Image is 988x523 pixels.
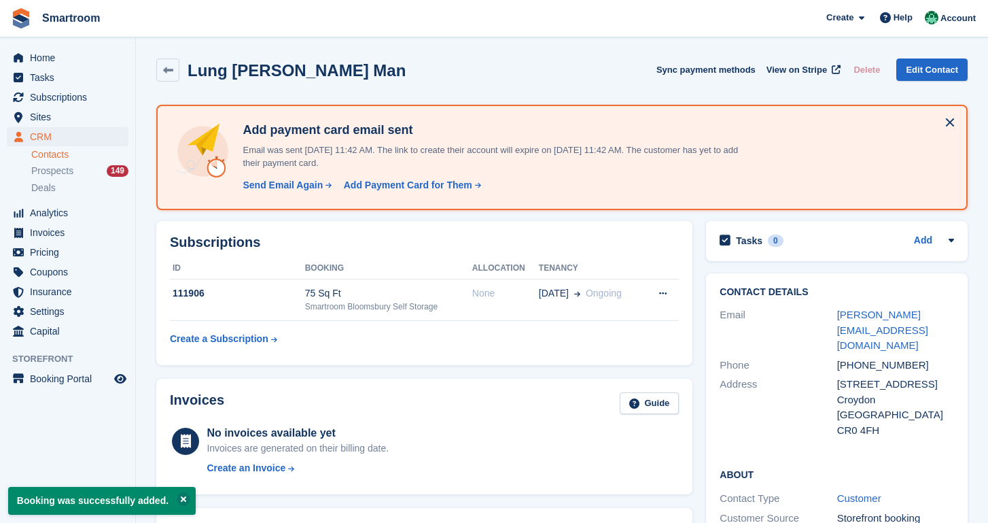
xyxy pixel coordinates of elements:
a: Create an Invoice [207,461,389,475]
img: add-payment-card-4dbda4983b697a7845d177d07a5d71e8a16f1ec00487972de202a45f1e8132f5.svg [174,122,232,180]
p: Email was sent [DATE] 11:42 AM. The link to create their account will expire on [DATE] 11:42 AM. ... [237,144,747,170]
div: Smartroom Bloomsbury Self Storage [305,301,472,313]
a: menu [7,88,128,107]
a: Guide [620,392,680,415]
button: Sync payment methods [656,58,756,81]
span: Analytics [30,203,111,222]
span: Settings [30,302,111,321]
span: Insurance [30,282,111,301]
h2: Lung [PERSON_NAME] Man [188,61,406,80]
a: Smartroom [37,7,105,29]
a: menu [7,107,128,126]
th: ID [170,258,305,280]
div: Invoices are generated on their billing date. [207,441,389,456]
img: stora-icon-8386f47178a22dfd0bd8f6a31ec36ba5ce8667c1dd55bd0f319d3a0aa187defe.svg [11,8,31,29]
a: menu [7,48,128,67]
h2: Tasks [736,235,762,247]
a: menu [7,223,128,242]
span: Sites [30,107,111,126]
span: CRM [30,127,111,146]
div: Create a Subscription [170,332,268,346]
span: [DATE] [539,286,569,301]
a: menu [7,263,128,282]
a: menu [7,282,128,301]
a: Preview store [112,371,128,387]
span: Prospects [31,165,73,178]
a: menu [7,243,128,262]
th: Booking [305,258,472,280]
span: Booking Portal [30,369,111,388]
span: Storefront [12,352,135,366]
div: No invoices available yet [207,425,389,441]
span: Create [826,11,853,24]
a: menu [7,369,128,388]
span: Account [940,12,976,25]
a: Create a Subscription [170,326,277,352]
span: Pricing [30,243,111,262]
a: Prospects 149 [31,164,128,178]
div: Create an Invoice [207,461,285,475]
div: CR0 4FH [837,423,954,439]
div: Contact Type [720,491,836,507]
h2: Invoices [170,392,224,415]
a: Contacts [31,148,128,161]
div: Phone [720,358,836,373]
button: Delete [848,58,885,81]
a: Customer [837,492,881,504]
div: Email [720,307,836,354]
a: Edit Contact [896,58,968,81]
a: View on Stripe [761,58,843,81]
div: Address [720,377,836,438]
p: Booking was successfully added. [8,487,196,515]
div: [PHONE_NUMBER] [837,358,954,373]
a: Add [914,233,932,249]
div: 75 Sq Ft [305,286,472,301]
th: Allocation [472,258,539,280]
div: [STREET_ADDRESS] [837,377,954,392]
div: 0 [768,235,783,247]
a: menu [7,68,128,87]
img: Jacob Gabriel [925,11,938,24]
h2: Contact Details [720,287,954,298]
a: menu [7,302,128,321]
div: 111906 [170,286,305,301]
th: Tenancy [539,258,643,280]
span: Deals [31,182,56,195]
div: Send Email Again [243,178,323,192]
div: [GEOGRAPHIC_DATA] [837,407,954,423]
span: Home [30,48,111,67]
a: Deals [31,181,128,195]
h2: About [720,467,954,481]
h2: Subscriptions [170,235,679,250]
span: View on Stripe [766,63,827,77]
span: Subscriptions [30,88,111,107]
span: Ongoing [586,288,622,299]
a: menu [7,203,128,222]
span: Invoices [30,223,111,242]
a: menu [7,322,128,341]
a: Add Payment Card for Them [338,178,482,192]
div: Croydon [837,392,954,408]
span: Tasks [30,68,111,87]
span: Capital [30,322,111,341]
span: Coupons [30,263,111,282]
div: None [472,286,539,301]
div: 149 [107,165,128,177]
div: Add Payment Card for Them [344,178,472,192]
a: menu [7,127,128,146]
h4: Add payment card email sent [237,122,747,138]
span: Help [894,11,913,24]
a: [PERSON_NAME][EMAIL_ADDRESS][DOMAIN_NAME] [837,309,928,351]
